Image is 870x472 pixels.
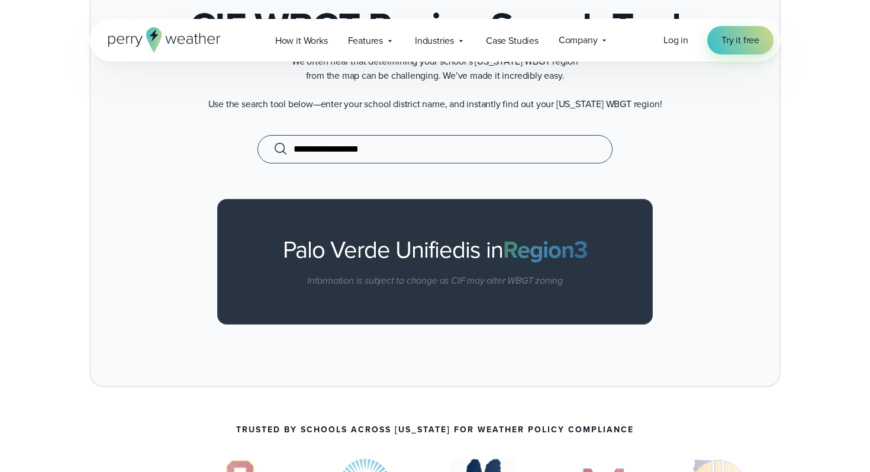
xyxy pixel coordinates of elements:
a: How it Works [265,28,338,53]
span: Features [348,34,383,48]
span: Case Studies [486,34,539,48]
h1: CIF WBGT Region Search Tool [190,7,681,45]
p: Use the search tool below—enter your school district name, and instantly find out your [US_STATE]... [198,97,672,111]
a: Try it free [707,26,774,54]
p: We often hear that determining your school’s [US_STATE] WBGT region from the map can be challengi... [198,54,672,83]
a: Case Studies [476,28,549,53]
b: Region 3 [503,232,587,267]
h2: Palo Verde Unified is in [254,236,616,264]
span: Try it free [721,33,759,47]
span: Industries [415,34,454,48]
p: Information is subject to change as CIF may alter WBGT zoning [254,274,616,288]
span: How it Works [275,34,328,48]
p: Trusted by Schools Across [US_STATE] for Weather Policy Compliance [236,425,634,435]
a: Log in [663,33,688,47]
span: Company [559,33,598,47]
